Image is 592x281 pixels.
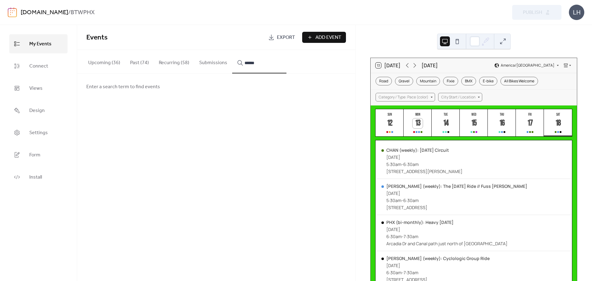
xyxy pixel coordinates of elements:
[9,145,68,164] a: Form
[403,161,419,167] span: 6:30am
[518,112,542,117] div: Fri
[546,112,570,117] div: Sat
[432,109,460,137] button: Tue14
[386,161,401,167] span: 5:30am
[500,77,538,85] div: All Bikes Welcome
[386,205,527,210] div: [STREET_ADDRESS]
[86,31,108,44] span: Events
[421,62,438,69] div: [DATE]
[501,64,554,67] span: America/[GEOGRAPHIC_DATA]
[29,150,40,160] span: Form
[525,118,535,129] div: 17
[71,7,95,19] b: BTWPHX
[460,109,488,137] button: Wed15
[9,56,68,76] a: Connect
[405,112,430,117] div: Mon
[461,77,476,85] div: BMX
[377,112,402,117] div: Sun
[386,190,527,196] div: [DATE]
[386,226,508,232] div: [DATE]
[395,77,413,85] div: Gravel
[29,39,51,49] span: My Events
[83,50,125,73] button: Upcoming (36)
[402,233,404,239] span: -
[154,50,194,73] button: Recurring (58)
[386,255,490,261] div: [PERSON_NAME] (weekly): Cyclologic Group Ride
[21,7,68,19] a: [DOMAIN_NAME]
[469,118,479,129] div: 15
[29,172,42,182] span: Install
[404,233,418,239] span: 7:30am
[386,219,508,225] div: PHX (bi-monthly): Heavy [DATE]
[404,270,418,275] span: 7:30am
[125,50,154,73] button: Past (74)
[9,167,68,187] a: Install
[462,112,486,117] div: Wed
[443,77,458,85] div: Fixie
[68,7,71,19] b: /
[315,34,341,41] span: Add Event
[488,109,516,137] button: Thu16
[386,154,462,160] div: [DATE]
[376,109,404,137] button: Sun12
[86,83,160,91] span: Enter a search term to find events
[386,233,402,239] span: 6:30am
[9,79,68,98] a: Views
[401,197,403,203] span: -
[403,197,419,203] span: 6:30am
[386,262,490,268] div: [DATE]
[302,32,346,43] button: Add Event
[386,197,401,203] span: 5:30am
[264,32,300,43] a: Export
[384,118,395,129] div: 12
[9,101,68,120] a: Design
[277,34,295,41] span: Export
[416,77,440,85] div: Mountain
[569,5,584,20] div: LH
[404,109,432,137] button: Mon13
[386,270,402,275] span: 6:30am
[29,84,43,93] span: Views
[402,270,404,275] span: -
[386,168,462,174] div: [STREET_ADDRESS][PERSON_NAME]
[516,109,544,137] button: Fri17
[8,7,17,17] img: logo
[29,106,45,116] span: Design
[490,112,514,117] div: Thu
[9,123,68,142] a: Settings
[373,61,403,70] button: 13[DATE]
[497,118,507,129] div: 16
[544,109,572,137] button: Sat18
[441,118,451,129] div: 14
[376,77,392,85] div: Road
[553,118,563,129] div: 18
[479,77,497,85] div: E-bike
[386,183,527,189] div: [PERSON_NAME] (weekly): The [DATE] Ride // Fuss [PERSON_NAME]
[194,50,232,73] button: Submissions
[434,112,458,117] div: Tue
[413,118,423,129] div: 13
[29,61,48,71] span: Connect
[386,147,462,153] div: CHAN (weekly): [DATE] Circuit
[29,128,48,138] span: Settings
[401,161,403,167] span: -
[386,241,508,246] div: Arcadia Dr and Canal path just north of [GEOGRAPHIC_DATA]
[9,34,68,53] a: My Events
